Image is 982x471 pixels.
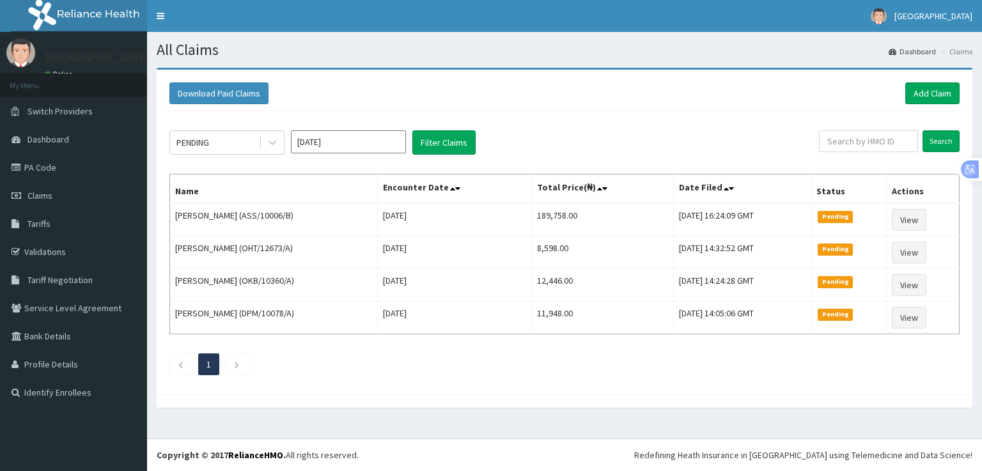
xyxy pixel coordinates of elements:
td: [DATE] [378,302,531,334]
td: [DATE] [378,269,531,302]
td: [PERSON_NAME] (OHT/12673/A) [170,236,378,269]
td: [DATE] 14:24:28 GMT [674,269,811,302]
th: Name [170,174,378,204]
strong: Copyright © 2017 . [157,449,286,461]
span: Pending [818,211,853,222]
a: Dashboard [889,46,936,57]
img: User Image [6,38,35,67]
span: Switch Providers [27,105,93,117]
a: Add Claim [905,82,960,104]
input: Select Month and Year [291,130,406,153]
td: 12,446.00 [531,269,674,302]
span: Pending [818,243,853,255]
span: Claims [27,190,52,201]
button: Filter Claims [412,130,476,155]
div: PENDING [176,136,209,149]
td: [DATE] 14:32:52 GMT [674,236,811,269]
a: Previous page [178,359,183,370]
th: Actions [887,174,960,204]
th: Encounter Date [378,174,531,204]
img: User Image [871,8,887,24]
p: [GEOGRAPHIC_DATA] [45,52,150,63]
span: Pending [818,276,853,288]
footer: All rights reserved. [147,438,982,471]
a: View [892,209,926,231]
td: 8,598.00 [531,236,674,269]
span: Pending [818,309,853,320]
a: Page 1 is your current page [207,359,211,370]
a: View [892,307,926,328]
td: [DATE] [378,203,531,236]
a: View [892,242,926,263]
div: Redefining Heath Insurance in [GEOGRAPHIC_DATA] using Telemedicine and Data Science! [634,449,972,461]
a: RelianceHMO [228,449,283,461]
span: Dashboard [27,134,69,145]
td: [PERSON_NAME] (OKB/10360/A) [170,269,378,302]
th: Status [811,174,887,204]
h1: All Claims [157,42,972,58]
li: Claims [937,46,972,57]
input: Search [923,130,960,152]
span: [GEOGRAPHIC_DATA] [894,10,972,22]
td: 189,758.00 [531,203,674,236]
td: [PERSON_NAME] (ASS/10006/B) [170,203,378,236]
a: View [892,274,926,296]
a: Online [45,70,75,79]
td: [DATE] 14:05:06 GMT [674,302,811,334]
td: [DATE] 16:24:09 GMT [674,203,811,236]
th: Total Price(₦) [531,174,674,204]
a: Next page [234,359,240,370]
th: Date Filed [674,174,811,204]
td: 11,948.00 [531,302,674,334]
span: Tariff Negotiation [27,274,93,286]
span: Tariffs [27,218,51,229]
td: [PERSON_NAME] (DPM/10078/A) [170,302,378,334]
input: Search by HMO ID [819,130,918,152]
button: Download Paid Claims [169,82,269,104]
td: [DATE] [378,236,531,269]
